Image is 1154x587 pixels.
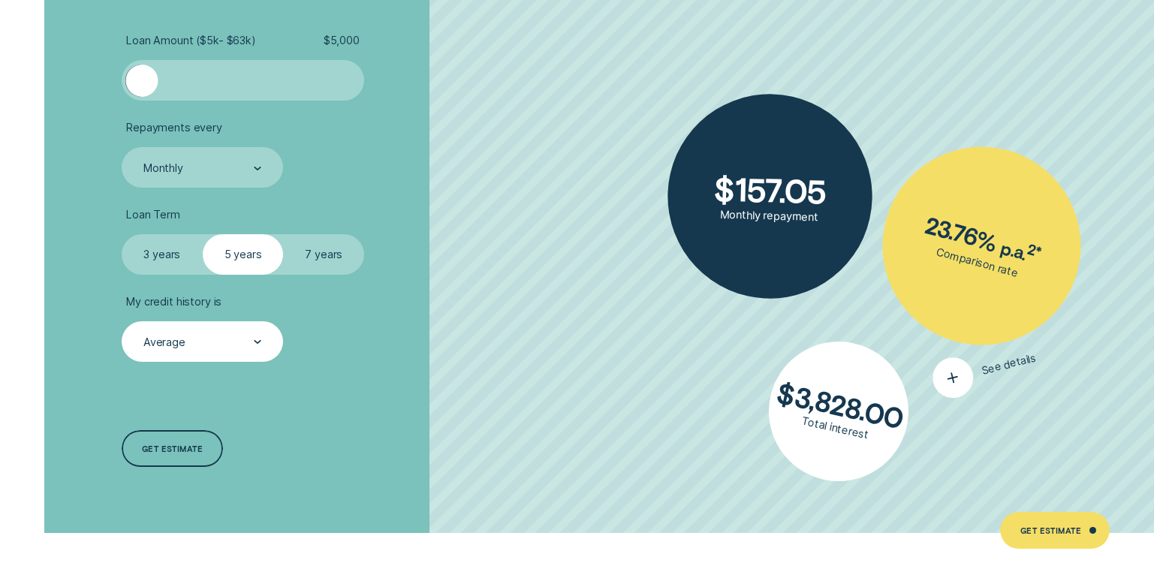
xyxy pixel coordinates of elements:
button: See details [930,339,1041,402]
span: Loan Amount ( $5k - $63k ) [126,34,256,47]
span: My credit history is [126,295,221,309]
div: Average [143,336,185,349]
span: Loan Term [126,208,180,221]
label: 5 years [203,234,284,275]
span: Repayments every [126,121,222,134]
a: Get estimate [122,430,223,466]
label: 3 years [122,234,203,275]
a: Get Estimate [1000,512,1110,548]
div: Monthly [143,161,183,175]
span: $ 5,000 [324,34,360,47]
span: See details [981,351,1038,378]
label: 7 years [283,234,364,275]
